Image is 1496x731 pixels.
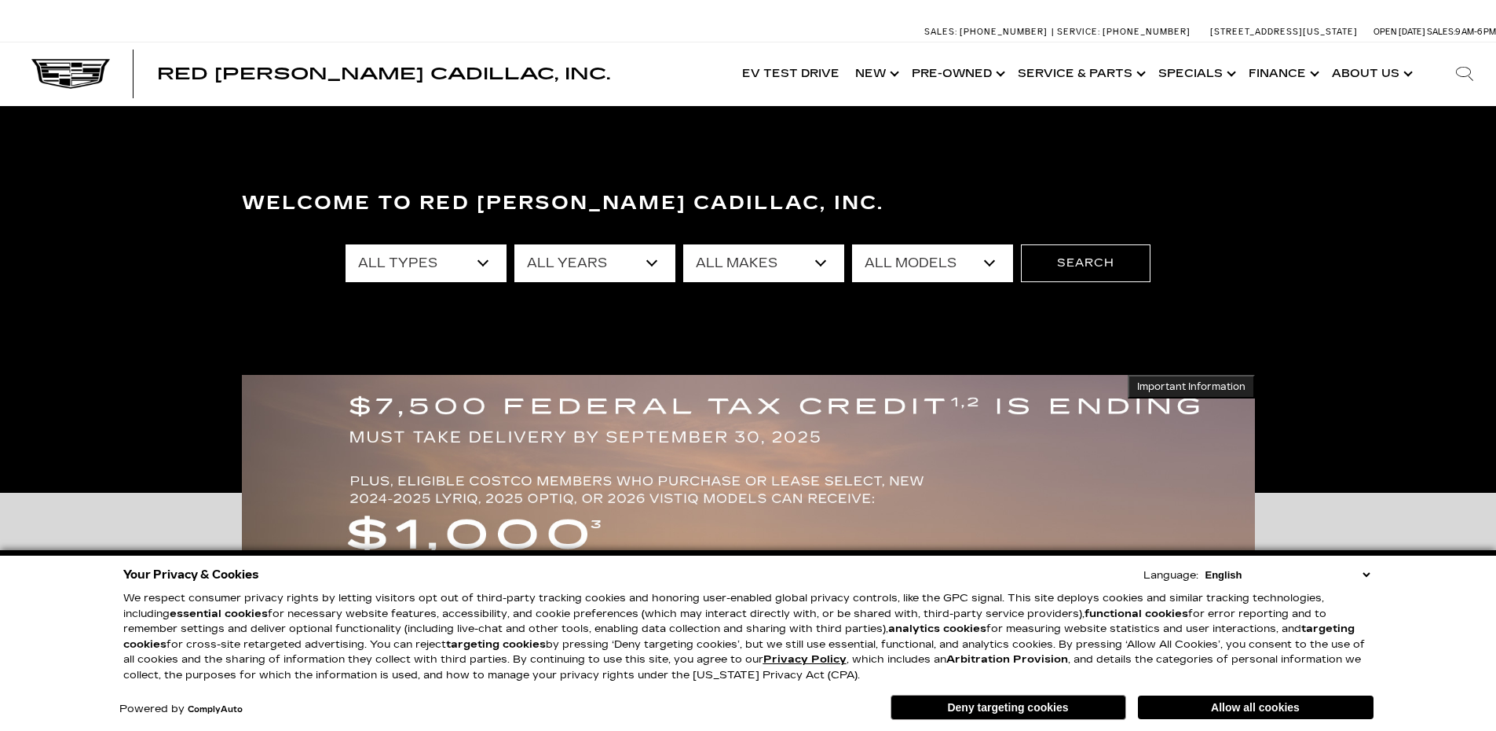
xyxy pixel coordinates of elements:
[683,244,844,282] select: Filter by make
[170,608,268,620] strong: essential cookies
[1241,42,1324,105] a: Finance
[1138,696,1373,719] button: Allow all cookies
[847,42,904,105] a: New
[1202,568,1373,582] select: Language Select
[123,591,1373,683] p: We respect consumer privacy rights by letting visitors opt out of third-party tracking cookies an...
[1052,28,1194,36] a: Service: [PHONE_NUMBER]
[1010,42,1150,105] a: Service & Parts
[119,704,243,714] div: Powered by
[188,705,243,714] a: ComplyAuto
[1373,27,1425,37] span: Open [DATE]
[904,42,1010,105] a: Pre-Owned
[346,244,507,282] select: Filter by type
[242,188,1255,219] h3: Welcome to Red [PERSON_NAME] Cadillac, Inc.
[1137,380,1245,393] span: Important Information
[1057,27,1100,37] span: Service:
[852,244,1013,282] select: Filter by model
[514,244,675,282] select: Filter by year
[1210,27,1358,37] a: [STREET_ADDRESS][US_STATE]
[157,64,610,83] span: Red [PERSON_NAME] Cadillac, Inc.
[1150,42,1241,105] a: Specials
[960,27,1048,37] span: [PHONE_NUMBER]
[1143,571,1198,581] div: Language:
[891,695,1126,720] button: Deny targeting cookies
[888,623,986,635] strong: analytics cookies
[1085,608,1188,620] strong: functional cookies
[31,59,110,89] img: Cadillac Dark Logo with Cadillac White Text
[946,653,1068,666] strong: Arbitration Provision
[1427,27,1455,37] span: Sales:
[1103,27,1191,37] span: [PHONE_NUMBER]
[924,27,957,37] span: Sales:
[157,66,610,82] a: Red [PERSON_NAME] Cadillac, Inc.
[1324,42,1417,105] a: About Us
[1021,244,1150,282] button: Search
[763,653,847,666] a: Privacy Policy
[123,623,1355,651] strong: targeting cookies
[123,564,259,586] span: Your Privacy & Cookies
[1455,27,1496,37] span: 9 AM-6 PM
[734,42,847,105] a: EV Test Drive
[1128,375,1255,399] button: Important Information
[446,638,546,651] strong: targeting cookies
[924,28,1052,36] a: Sales: [PHONE_NUMBER]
